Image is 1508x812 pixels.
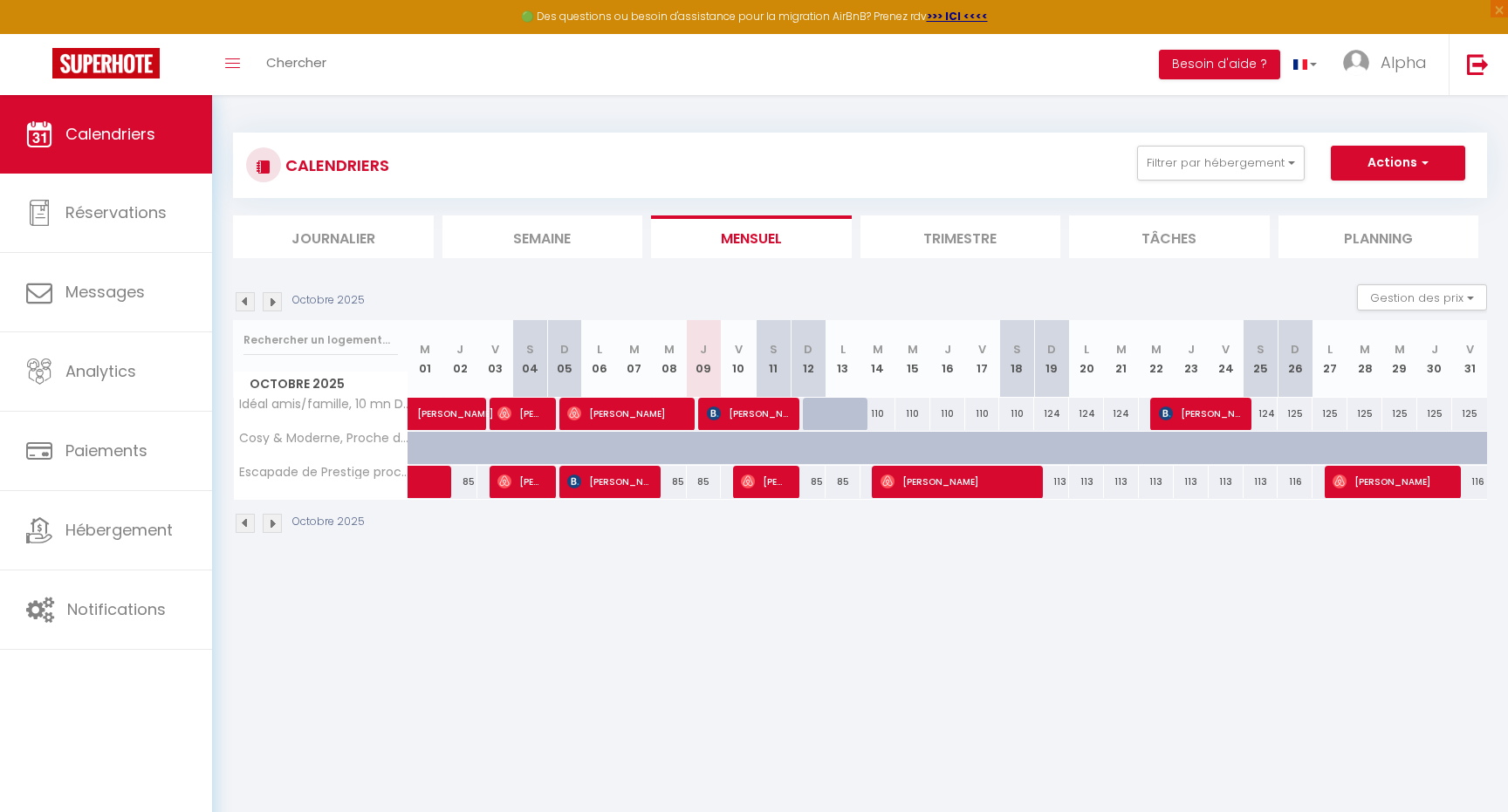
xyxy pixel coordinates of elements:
[840,341,846,358] abbr: L
[236,466,411,479] span: Escapade de Prestige proche disneyland & [GEOGRAPHIC_DATA]
[497,465,544,498] span: [PERSON_NAME]
[1034,320,1069,398] th: 19
[687,466,722,498] div: 85
[281,146,389,185] h3: CALENDRIERS
[1257,341,1265,358] abbr: S
[1357,284,1487,310] button: Gestion des prix
[1395,341,1405,358] abbr: M
[1069,215,1270,258] li: Tâches
[629,341,640,358] abbr: M
[236,432,411,445] span: Cosy & Moderne, Proche de disney
[1137,146,1305,181] button: Filtrer par hébergement
[999,320,1034,398] th: 18
[1104,398,1139,430] div: 124
[860,320,895,398] th: 14
[881,465,1032,498] span: [PERSON_NAME]
[756,320,791,398] th: 11
[770,341,778,358] abbr: S
[1174,320,1209,398] th: 23
[791,320,826,398] th: 12
[927,9,988,24] a: >>> ICI <<<<
[1116,341,1127,358] abbr: M
[978,341,986,358] abbr: V
[826,320,860,398] th: 13
[1084,341,1089,358] abbr: L
[420,341,430,358] abbr: M
[65,440,147,461] span: Paiements
[52,48,160,78] img: Super Booking
[243,324,398,356] input: Rechercher un logement...
[1452,466,1487,498] div: 116
[1034,398,1069,430] div: 124
[1417,398,1452,430] div: 125
[408,320,443,398] th: 01
[1244,398,1278,430] div: 124
[1347,398,1382,430] div: 125
[707,397,788,430] span: [PERSON_NAME]
[233,215,434,258] li: Journalier
[1327,341,1333,358] abbr: L
[1278,215,1479,258] li: Planning
[700,341,707,358] abbr: J
[804,341,812,358] abbr: D
[1291,341,1299,358] abbr: D
[417,388,497,421] span: [PERSON_NAME]
[1139,320,1174,398] th: 22
[791,466,826,498] div: 85
[567,397,683,430] span: [PERSON_NAME]
[1174,466,1209,498] div: 113
[1331,146,1465,181] button: Actions
[491,341,499,358] abbr: V
[442,215,643,258] li: Semaine
[1069,320,1104,398] th: 20
[1466,341,1474,358] abbr: V
[735,341,743,358] abbr: V
[1431,341,1438,358] abbr: J
[664,341,675,358] abbr: M
[1313,398,1347,430] div: 125
[266,53,326,72] span: Chercher
[721,320,756,398] th: 10
[1104,466,1139,498] div: 113
[1278,398,1313,430] div: 125
[741,465,787,498] span: [PERSON_NAME]
[860,215,1061,258] li: Trimestre
[1151,341,1162,358] abbr: M
[65,360,136,382] span: Analytics
[999,398,1034,430] div: 110
[1417,320,1452,398] th: 30
[1278,466,1313,498] div: 116
[1244,320,1278,398] th: 25
[826,466,860,498] div: 85
[1452,398,1487,430] div: 125
[65,201,167,223] span: Réservations
[236,398,411,411] span: Idéal amis/famille, 10 mn Disneyland & 25 mn [GEOGRAPHIC_DATA]
[1013,341,1021,358] abbr: S
[497,397,544,430] span: [PERSON_NAME]
[930,398,965,430] div: 110
[1330,34,1449,95] a: ... Alpha
[965,320,1000,398] th: 17
[617,320,652,398] th: 07
[408,398,443,431] a: [PERSON_NAME]
[1209,320,1244,398] th: 24
[456,341,463,358] abbr: J
[1467,53,1489,75] img: logout
[1382,320,1417,398] th: 29
[1209,466,1244,498] div: 113
[1278,320,1313,398] th: 26
[1381,51,1427,73] span: Alpha
[652,466,687,498] div: 85
[651,215,852,258] li: Mensuel
[1159,50,1280,79] button: Besoin d'aide ?
[582,320,617,398] th: 06
[1069,466,1104,498] div: 113
[253,34,339,95] a: Chercher
[477,320,512,398] th: 03
[1222,341,1230,358] abbr: V
[512,320,547,398] th: 04
[567,465,648,498] span: [PERSON_NAME]
[1159,397,1240,430] span: [PERSON_NAME]
[597,341,602,358] abbr: L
